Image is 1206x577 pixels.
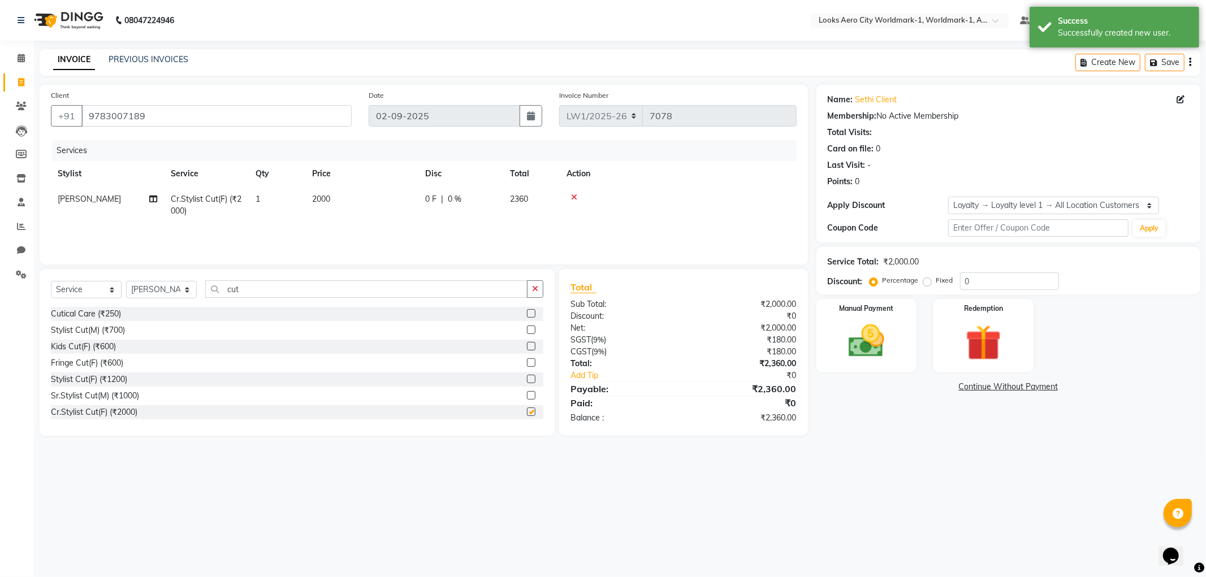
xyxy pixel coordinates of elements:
[593,335,604,344] span: 9%
[828,199,948,211] div: Apply Discount
[205,280,528,298] input: Search or Scan
[684,322,805,334] div: ₹2,000.00
[868,159,871,171] div: -
[560,161,797,186] th: Action
[1058,15,1191,27] div: Success
[52,140,805,161] div: Services
[510,194,528,204] span: 2360
[51,105,83,127] button: +91
[704,370,805,381] div: ₹0
[684,412,805,424] div: ₹2,360.00
[256,194,260,204] span: 1
[51,374,127,385] div: Stylist Cut(F) (₹1200)
[53,50,95,70] a: INVOICE
[562,310,684,322] div: Discount:
[684,346,805,358] div: ₹180.00
[964,303,1003,314] label: Redemption
[828,176,853,188] div: Points:
[51,308,121,320] div: Cutical Care (₹250)
[828,127,872,138] div: Total Visits:
[684,334,805,346] div: ₹180.00
[839,303,893,314] label: Manual Payment
[570,346,591,357] span: CGST
[425,193,436,205] span: 0 F
[828,256,879,268] div: Service Total:
[819,381,1198,393] a: Continue Without Payment
[562,382,684,396] div: Payable:
[828,110,877,122] div: Membership:
[81,105,352,127] input: Search by Name/Mobile/Email/Code
[684,382,805,396] div: ₹2,360.00
[594,347,604,356] span: 9%
[448,193,461,205] span: 0 %
[562,396,684,410] div: Paid:
[562,322,684,334] div: Net:
[305,161,418,186] th: Price
[828,94,853,106] div: Name:
[1159,532,1195,566] iframe: chat widget
[562,298,684,310] div: Sub Total:
[828,276,863,288] div: Discount:
[1133,220,1165,237] button: Apply
[855,176,860,188] div: 0
[51,341,116,353] div: Kids Cut(F) (₹600)
[855,94,897,106] a: Sethi Client
[876,143,881,155] div: 0
[828,143,874,155] div: Card on file:
[562,358,684,370] div: Total:
[164,161,249,186] th: Service
[837,320,896,362] img: _cash.svg
[559,90,608,101] label: Invoice Number
[1058,27,1191,39] div: Successfully created new user.
[29,5,106,36] img: logo
[936,275,953,285] label: Fixed
[570,335,591,345] span: SGST
[562,412,684,424] div: Balance :
[684,396,805,410] div: ₹0
[684,298,805,310] div: ₹2,000.00
[828,159,866,171] div: Last Visit:
[570,281,596,293] span: Total
[828,222,948,234] div: Coupon Code
[828,110,1189,122] div: No Active Membership
[954,320,1013,365] img: _gift.svg
[312,194,330,204] span: 2000
[684,310,805,322] div: ₹0
[562,346,684,358] div: ( )
[369,90,384,101] label: Date
[58,194,121,204] span: [PERSON_NAME]
[51,324,125,336] div: Stylist Cut(M) (₹700)
[441,193,443,205] span: |
[124,5,174,36] b: 08047224946
[884,256,919,268] div: ₹2,000.00
[51,161,164,186] th: Stylist
[1075,54,1140,71] button: Create New
[562,334,684,346] div: ( )
[51,357,123,369] div: Fringe Cut(F) (₹600)
[883,275,919,285] label: Percentage
[109,54,188,64] a: PREVIOUS INVOICES
[51,406,137,418] div: Cr.Stylist Cut(F) (₹2000)
[51,90,69,101] label: Client
[249,161,305,186] th: Qty
[51,390,139,402] div: Sr.Stylist Cut(M) (₹1000)
[503,161,560,186] th: Total
[684,358,805,370] div: ₹2,360.00
[418,161,503,186] th: Disc
[1145,54,1185,71] button: Save
[171,194,241,216] span: Cr.Stylist Cut(F) (₹2000)
[562,370,704,381] a: Add Tip
[948,219,1129,237] input: Enter Offer / Coupon Code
